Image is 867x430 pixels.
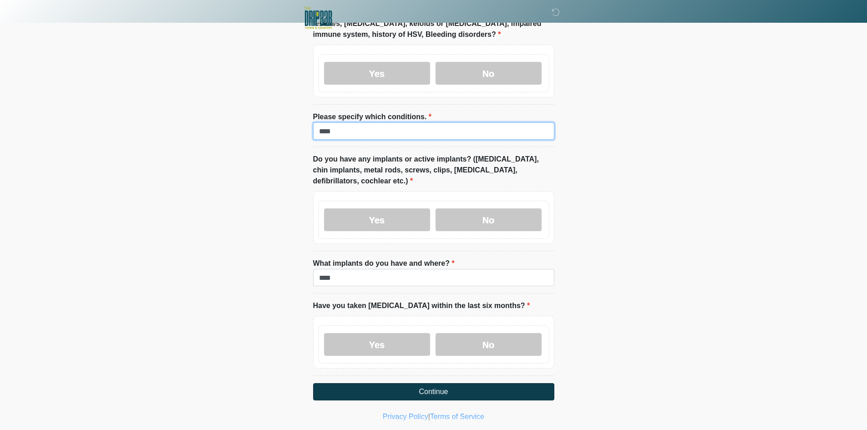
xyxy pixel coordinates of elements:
img: The DRIPBaR Town & Country Crossing Logo [304,7,332,31]
button: Continue [313,383,554,400]
label: Yes [324,333,430,356]
a: Privacy Policy [383,413,428,420]
a: Terms of Service [430,413,484,420]
label: Have you taken [MEDICAL_DATA] within the last six months? [313,300,530,311]
label: No [436,208,542,231]
label: No [436,62,542,85]
label: Please specify which conditions. [313,111,432,122]
label: Do you have any implants or active implants? ([MEDICAL_DATA], chin implants, metal rods, screws, ... [313,154,554,187]
label: Yes [324,208,430,231]
label: What implants do you have and where? [313,258,455,269]
a: | [428,413,430,420]
label: Yes [324,62,430,85]
label: No [436,333,542,356]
